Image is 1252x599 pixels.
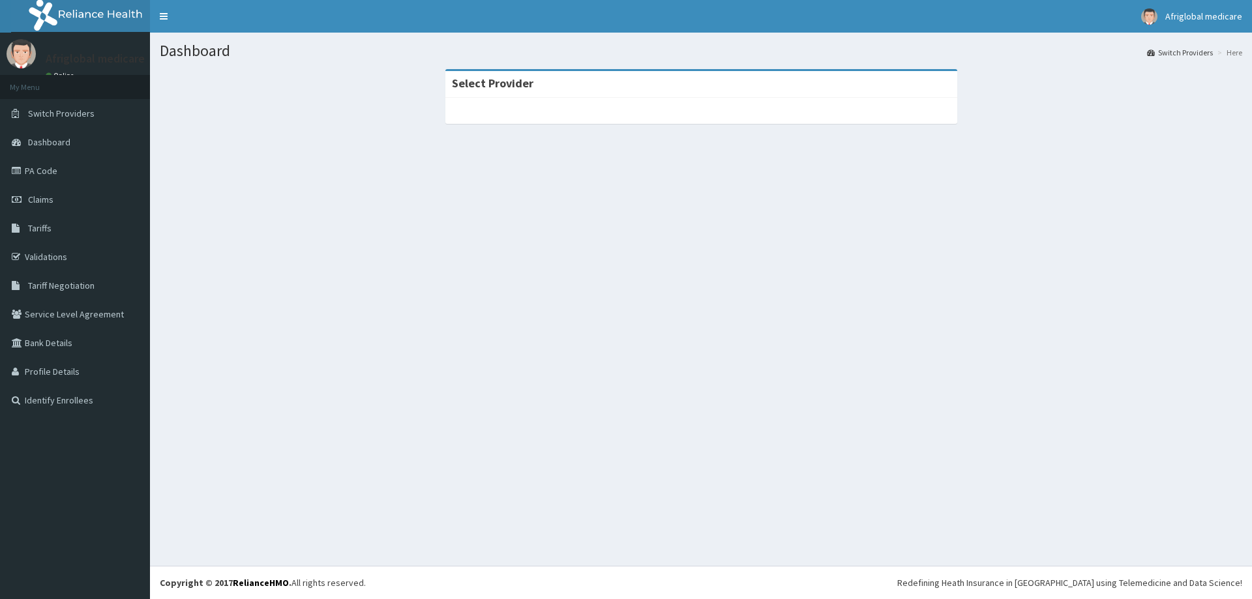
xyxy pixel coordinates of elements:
[1147,47,1213,58] a: Switch Providers
[150,566,1252,599] footer: All rights reserved.
[7,39,36,68] img: User Image
[233,577,289,589] a: RelianceHMO
[1214,47,1242,58] li: Here
[28,136,70,148] span: Dashboard
[28,280,95,291] span: Tariff Negotiation
[28,194,53,205] span: Claims
[46,53,145,65] p: Afriglobal medicare
[1165,10,1242,22] span: Afriglobal medicare
[1141,8,1157,25] img: User Image
[160,42,1242,59] h1: Dashboard
[452,76,533,91] strong: Select Provider
[897,576,1242,589] div: Redefining Heath Insurance in [GEOGRAPHIC_DATA] using Telemedicine and Data Science!
[160,577,291,589] strong: Copyright © 2017 .
[46,71,77,80] a: Online
[28,108,95,119] span: Switch Providers
[28,222,52,234] span: Tariffs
